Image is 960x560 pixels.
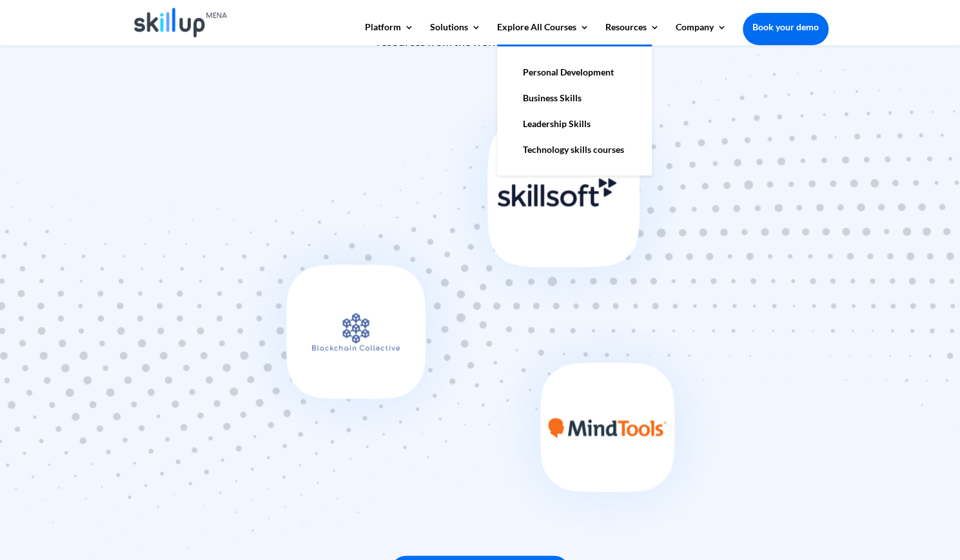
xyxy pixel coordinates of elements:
[134,8,228,37] img: Skillup Mena
[676,23,727,45] a: Company
[743,13,828,41] a: Book your demo
[497,23,589,45] a: Explore All Courses
[365,23,414,45] a: Platform
[510,59,639,85] a: Personal Development
[510,85,639,111] a: Business Skills
[510,111,639,137] a: Leadership Skills
[510,137,639,163] a: Technology skills courses
[605,23,660,45] a: Resources
[430,23,481,45] a: Solutions
[745,421,960,560] iframe: Chat Widget
[222,55,739,556] img: logos 1 - Skillup (2)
